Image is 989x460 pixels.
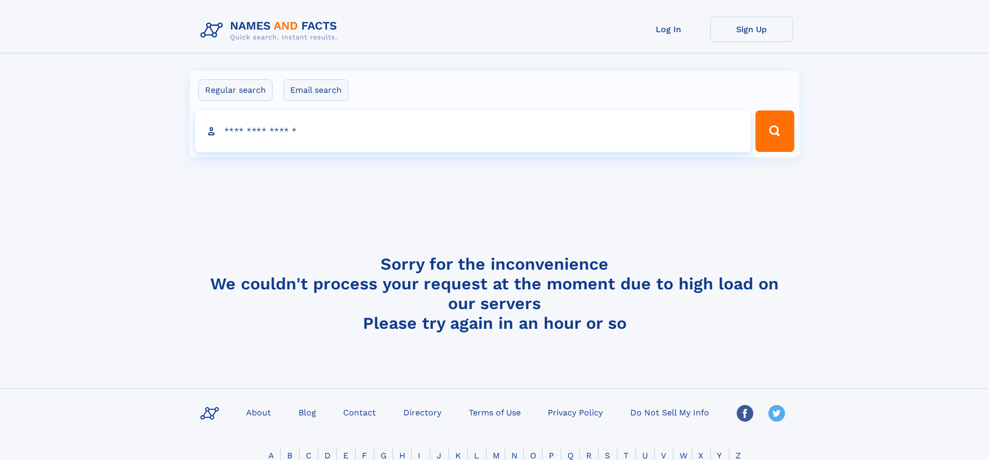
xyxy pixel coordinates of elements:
a: Log In [627,17,710,42]
img: Facebook [737,405,753,422]
a: Sign Up [710,17,793,42]
a: Contact [339,405,380,420]
a: Do Not Sell My Info [626,405,713,420]
img: Logo Names and Facts [196,17,346,45]
a: About [242,405,275,420]
label: Email search [283,79,348,101]
a: Directory [399,405,445,420]
img: Twitter [768,405,785,422]
h4: Sorry for the inconvenience We couldn't process your request at the moment due to high load on ou... [196,254,793,333]
input: search input [195,110,751,152]
label: Regular search [198,79,273,101]
a: Terms of Use [465,405,525,420]
a: Privacy Policy [544,405,607,420]
button: Search Button [755,110,794,152]
a: Blog [294,405,320,420]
